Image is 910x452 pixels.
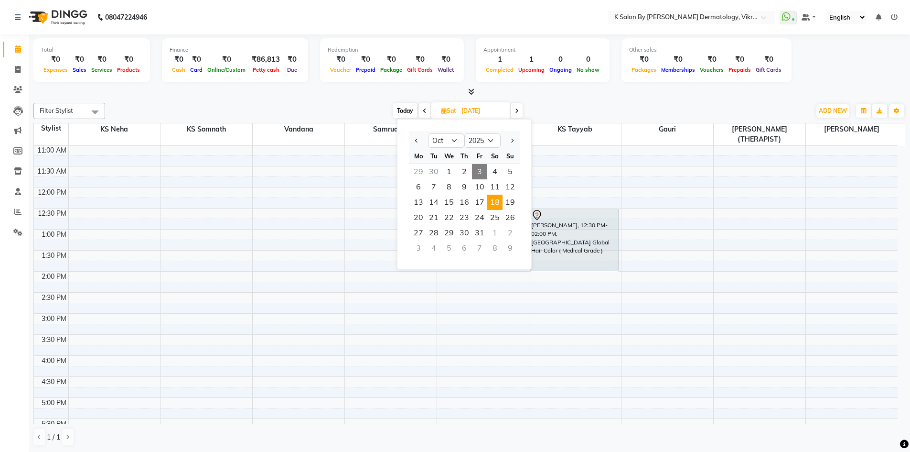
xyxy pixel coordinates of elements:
span: Wallet [435,66,456,73]
div: 5:30 PM [40,419,68,429]
button: Previous month [413,133,421,148]
div: Saturday, November 1, 2025 [487,225,503,241]
span: 20 [411,210,426,225]
div: ₹0 [726,54,753,65]
div: Tuesday, October 28, 2025 [426,225,441,241]
b: 08047224946 [105,4,147,31]
div: Friday, October 3, 2025 [472,164,487,179]
div: Wednesday, October 29, 2025 [441,225,457,241]
div: Monday, October 13, 2025 [411,195,426,210]
span: Today [393,103,417,118]
div: ₹86,813 [248,54,284,65]
div: ₹0 [435,54,456,65]
span: Gauri [621,123,713,135]
div: ₹0 [353,54,378,65]
div: 1 [516,54,547,65]
div: Th [457,148,472,164]
span: 22 [441,210,457,225]
div: Sunday, October 19, 2025 [503,195,518,210]
div: Sunday, October 12, 2025 [503,179,518,195]
span: KS Tayyab [529,123,621,135]
div: 4:30 PM [40,377,68,387]
span: Prepaid [353,66,378,73]
select: Select year [464,133,501,148]
span: 8 [441,179,457,195]
span: 1 / 1 [47,432,60,442]
div: Wednesday, October 15, 2025 [441,195,457,210]
div: 0 [547,54,574,65]
span: No show [574,66,602,73]
div: 12:30 PM [36,209,68,219]
div: [PERSON_NAME], 12:30 PM-02:00 PM, [GEOGRAPHIC_DATA] Global Hair Color ( Medical Grade ) [531,209,618,271]
div: Thursday, October 30, 2025 [457,225,472,241]
div: Friday, October 31, 2025 [472,225,487,241]
div: Tuesday, October 14, 2025 [426,195,441,210]
span: Petty cash [250,66,282,73]
input: 2025-10-18 [459,104,506,118]
span: Packages [629,66,659,73]
div: Saturday, November 8, 2025 [487,241,503,256]
span: Filter Stylist [40,107,73,114]
div: Total [41,46,142,54]
div: ₹0 [405,54,435,65]
div: 11:30 AM [35,166,68,176]
span: 6 [411,179,426,195]
div: Sunday, October 26, 2025 [503,210,518,225]
div: Saturday, October 25, 2025 [487,210,503,225]
img: logo [24,4,90,31]
span: Prepaids [726,66,753,73]
span: 27 [411,225,426,241]
span: Products [115,66,142,73]
span: 16 [457,195,472,210]
span: KS Somnath [161,123,252,135]
div: Redemption [328,46,456,54]
div: ₹0 [115,54,142,65]
div: ₹0 [659,54,697,65]
div: Monday, October 6, 2025 [411,179,426,195]
span: 12 [503,179,518,195]
span: Vandana [253,123,344,135]
div: ₹0 [188,54,205,65]
span: 24 [472,210,487,225]
div: ₹0 [41,54,70,65]
div: Stylist [34,123,68,133]
span: 28 [426,225,441,241]
div: Finance [170,46,300,54]
span: [PERSON_NAME](THERAPIST) [714,123,805,145]
span: 11 [487,179,503,195]
div: 1 [483,54,516,65]
span: 9 [457,179,472,195]
span: 7 [426,179,441,195]
div: ₹0 [629,54,659,65]
span: 17 [472,195,487,210]
span: 18 [487,195,503,210]
div: ₹0 [205,54,248,65]
div: ₹0 [328,54,353,65]
div: Tuesday, October 7, 2025 [426,179,441,195]
span: 26 [503,210,518,225]
div: Saturday, October 11, 2025 [487,179,503,195]
span: 14 [426,195,441,210]
span: Voucher [328,66,353,73]
div: Friday, October 10, 2025 [472,179,487,195]
span: 25 [487,210,503,225]
span: 15 [441,195,457,210]
span: Gift Cards [405,66,435,73]
div: ₹0 [378,54,405,65]
div: 5:00 PM [40,398,68,408]
span: Samruddhi [345,123,437,135]
div: 0 [574,54,602,65]
span: KS Neha [69,123,161,135]
div: 3:00 PM [40,314,68,324]
span: 5 [503,164,518,179]
div: Friday, November 7, 2025 [472,241,487,256]
span: 23 [457,210,472,225]
span: Cash [170,66,188,73]
div: Tu [426,148,441,164]
div: Monday, September 29, 2025 [411,164,426,179]
div: We [441,148,457,164]
div: 1:00 PM [40,230,68,240]
div: 1:30 PM [40,251,68,261]
span: Expenses [41,66,70,73]
span: Memberships [659,66,697,73]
